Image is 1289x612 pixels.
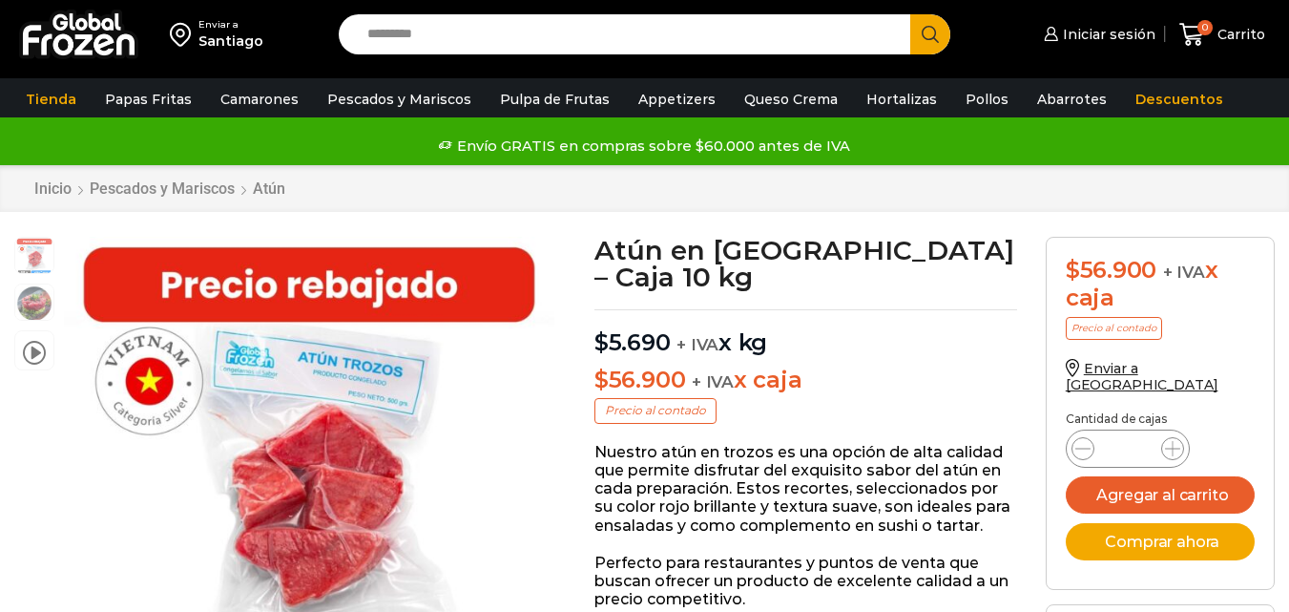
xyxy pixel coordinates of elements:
[1066,256,1080,284] span: $
[33,179,286,198] nav: Breadcrumb
[1066,412,1255,426] p: Cantidad de cajas
[1110,435,1146,462] input: Product quantity
[1066,476,1255,514] button: Agregar al carrito
[692,372,734,391] span: + IVA
[594,328,671,356] bdi: 5.690
[1066,256,1156,284] bdi: 56.900
[33,179,73,198] a: Inicio
[857,81,946,117] a: Hortalizas
[1066,360,1218,393] a: Enviar a [GEOGRAPHIC_DATA]
[95,81,201,117] a: Papas Fritas
[1028,81,1116,117] a: Abarrotes
[318,81,481,117] a: Pescados y Mariscos
[1066,317,1162,340] p: Precio al contado
[198,18,263,32] div: Enviar a
[16,81,86,117] a: Tienda
[1066,523,1255,560] button: Comprar ahora
[89,179,236,198] a: Pescados y Mariscos
[15,285,53,323] span: foto tartaro atun
[594,309,1017,357] p: x kg
[252,179,286,198] a: Atún
[956,81,1018,117] a: Pollos
[910,14,950,54] button: Search button
[1175,12,1270,57] a: 0 Carrito
[676,335,718,354] span: + IVA
[211,81,308,117] a: Camarones
[1197,20,1213,35] span: 0
[1163,263,1205,282] span: + IVA
[594,554,1017,609] p: Perfecto para restaurantes y puntos de venta que buscan ofrecer un producto de excelente calidad ...
[1213,25,1265,44] span: Carrito
[594,237,1017,290] h1: Atún en [GEOGRAPHIC_DATA] – Caja 10 kg
[594,398,717,423] p: Precio al contado
[594,367,1017,394] p: x caja
[490,81,619,117] a: Pulpa de Frutas
[594,443,1017,535] p: Nuestro atún en trozos es una opción de alta calidad que permite disfrutar del exquisito sabor de...
[1058,25,1155,44] span: Iniciar sesión
[594,366,685,393] bdi: 56.900
[198,32,263,51] div: Santiago
[1039,15,1155,53] a: Iniciar sesión
[629,81,725,117] a: Appetizers
[170,18,198,51] img: address-field-icon.svg
[594,366,609,393] span: $
[594,328,609,356] span: $
[735,81,847,117] a: Queso Crema
[1066,257,1255,312] div: x caja
[15,238,53,276] span: atun trozo
[1126,81,1233,117] a: Descuentos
